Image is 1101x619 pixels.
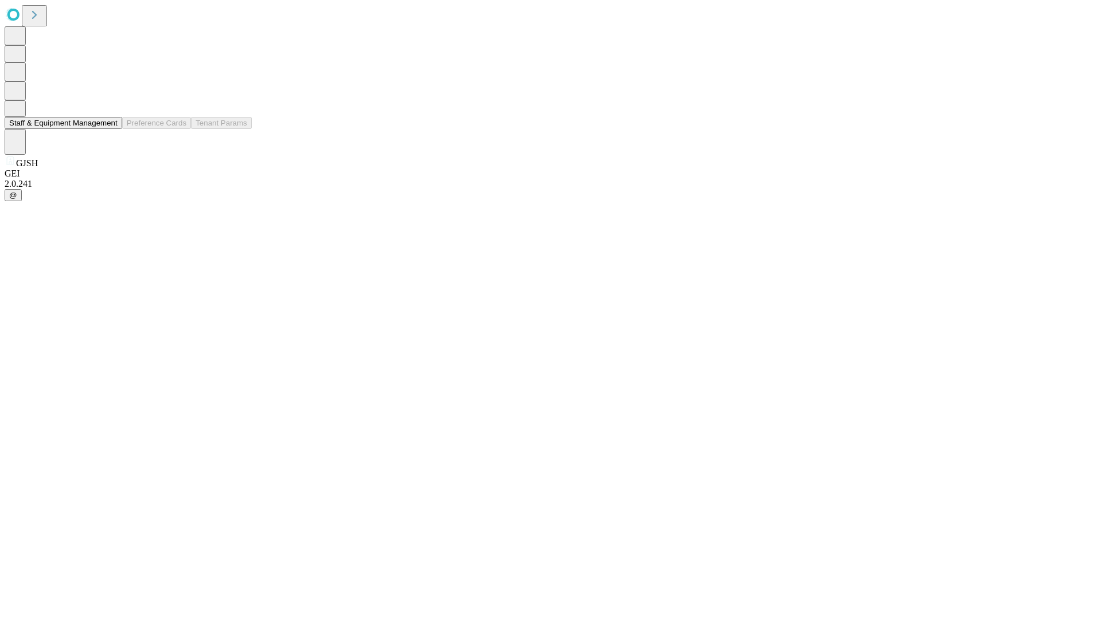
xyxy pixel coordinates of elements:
[9,191,17,199] span: @
[122,117,191,129] button: Preference Cards
[5,189,22,201] button: @
[16,158,38,168] span: GJSH
[5,169,1096,179] div: GEI
[191,117,252,129] button: Tenant Params
[5,117,122,129] button: Staff & Equipment Management
[5,179,1096,189] div: 2.0.241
